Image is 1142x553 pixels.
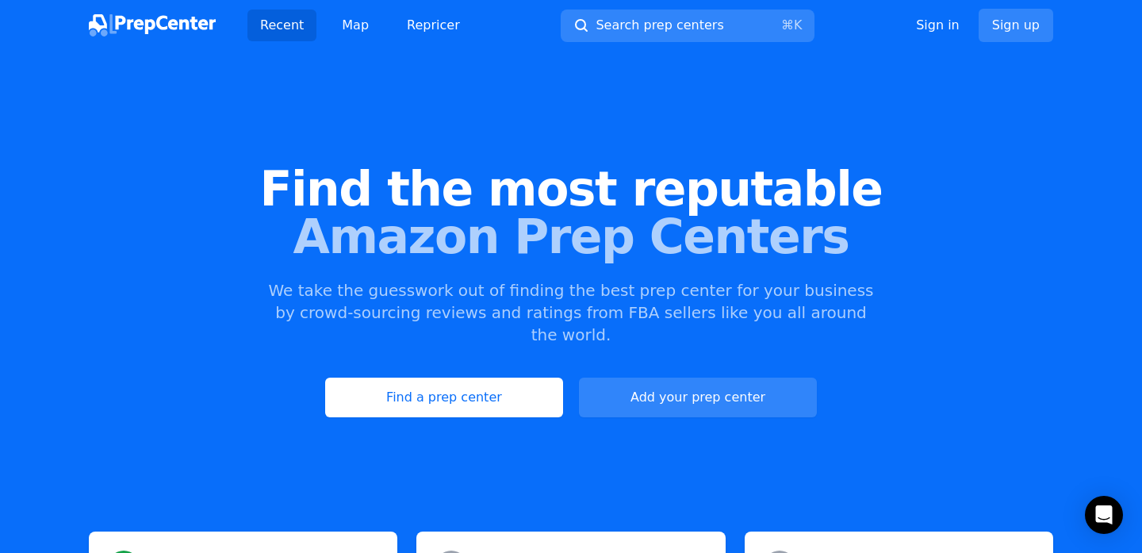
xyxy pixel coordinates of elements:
kbd: ⌘ [781,17,794,33]
a: Sign in [916,16,960,35]
a: Sign up [979,9,1053,42]
p: We take the guesswork out of finding the best prep center for your business by crowd-sourcing rev... [266,279,876,346]
a: Map [329,10,381,41]
a: Add your prep center [579,378,817,417]
span: Find the most reputable [25,165,1117,213]
span: Amazon Prep Centers [25,213,1117,260]
span: Search prep centers [596,16,723,35]
button: Search prep centers⌘K [561,10,814,42]
a: Find a prep center [325,378,563,417]
img: PrepCenter [89,14,216,36]
a: Recent [247,10,316,41]
kbd: K [794,17,803,33]
div: Open Intercom Messenger [1085,496,1123,534]
a: Repricer [394,10,473,41]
